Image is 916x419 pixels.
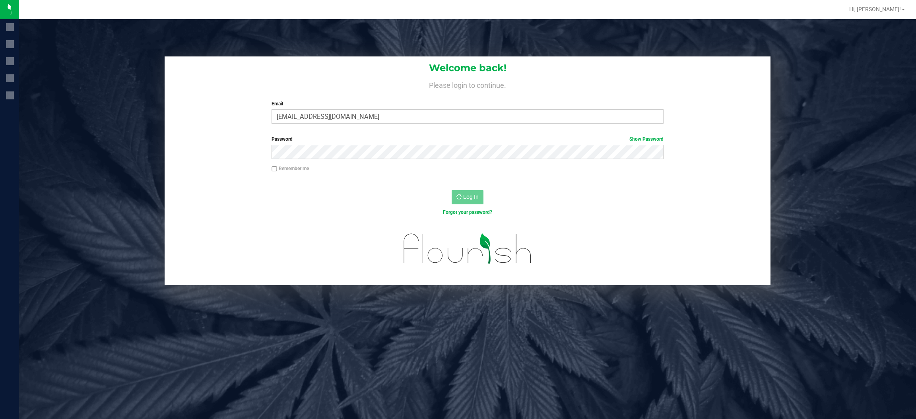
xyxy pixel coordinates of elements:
[165,63,770,73] h1: Welcome back!
[272,166,277,172] input: Remember me
[272,100,664,107] label: Email
[272,136,293,142] span: Password
[392,224,543,273] img: flourish_logo.svg
[165,80,770,89] h4: Please login to continue.
[443,209,492,215] a: Forgot your password?
[452,190,483,204] button: Log In
[849,6,901,12] span: Hi, [PERSON_NAME]!
[272,165,309,172] label: Remember me
[463,194,479,200] span: Log In
[629,136,664,142] a: Show Password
